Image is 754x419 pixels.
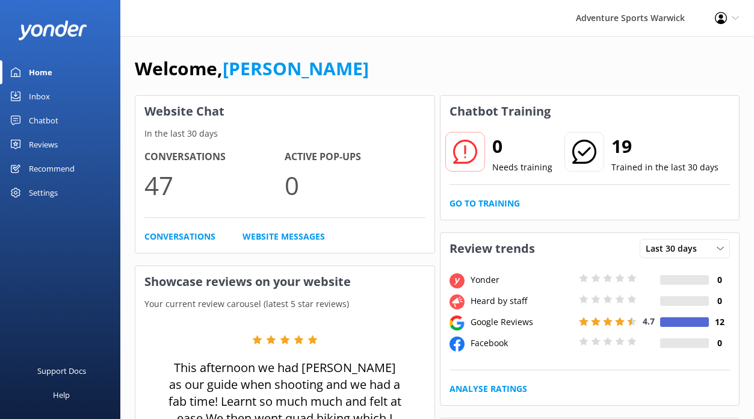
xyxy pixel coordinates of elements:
[135,266,434,297] h3: Showcase reviews on your website
[29,181,58,205] div: Settings
[492,161,552,174] p: Needs training
[144,230,215,243] a: Conversations
[468,315,576,329] div: Google Reviews
[135,127,434,140] p: In the last 30 days
[29,157,75,181] div: Recommend
[492,132,552,161] h2: 0
[285,165,425,205] p: 0
[135,297,434,311] p: Your current review carousel (latest 5 star reviews)
[709,273,730,287] h4: 0
[29,84,50,108] div: Inbox
[440,233,544,264] h3: Review trends
[144,149,285,165] h4: Conversations
[53,383,70,407] div: Help
[29,132,58,157] div: Reviews
[709,315,730,329] h4: 12
[468,294,576,308] div: Heard by staff
[709,294,730,308] h4: 0
[37,359,86,383] div: Support Docs
[243,230,325,243] a: Website Messages
[646,242,704,255] span: Last 30 days
[440,96,560,127] h3: Chatbot Training
[135,96,434,127] h3: Website Chat
[18,20,87,40] img: yonder-white-logo.png
[468,273,576,287] div: Yonder
[223,56,369,81] a: [PERSON_NAME]
[643,315,655,327] span: 4.7
[285,149,425,165] h4: Active Pop-ups
[468,337,576,350] div: Facebook
[29,60,52,84] div: Home
[450,197,520,210] a: Go to Training
[135,54,369,83] h1: Welcome,
[611,132,718,161] h2: 19
[144,165,285,205] p: 47
[29,108,58,132] div: Chatbot
[450,382,527,396] a: Analyse Ratings
[611,161,718,174] p: Trained in the last 30 days
[709,337,730,350] h4: 0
